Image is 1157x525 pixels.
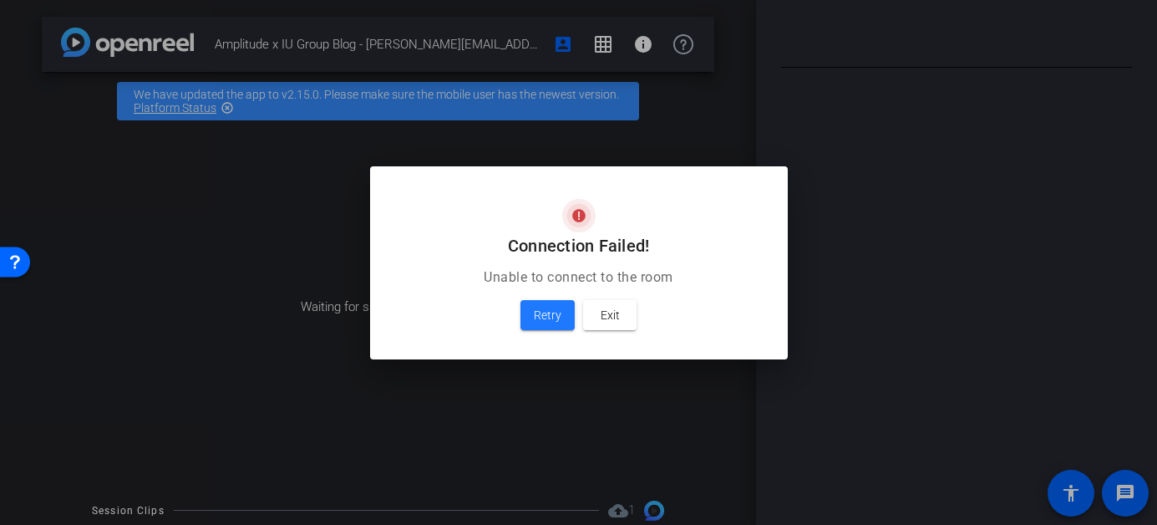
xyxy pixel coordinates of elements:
span: Retry [534,305,561,325]
p: Unable to connect to the room [390,268,768,288]
h2: Connection Failed! [390,232,768,259]
button: Exit [583,300,637,330]
button: Retry [520,300,575,330]
span: Exit [601,305,620,325]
